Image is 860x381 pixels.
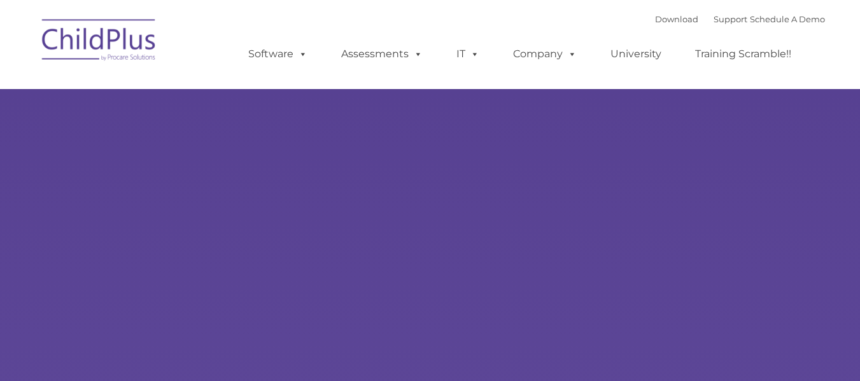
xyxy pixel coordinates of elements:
[655,14,825,24] font: |
[328,41,435,67] a: Assessments
[444,41,492,67] a: IT
[598,41,674,67] a: University
[682,41,804,67] a: Training Scramble!!
[714,14,747,24] a: Support
[36,10,163,74] img: ChildPlus by Procare Solutions
[750,14,825,24] a: Schedule A Demo
[500,41,589,67] a: Company
[655,14,698,24] a: Download
[236,41,320,67] a: Software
